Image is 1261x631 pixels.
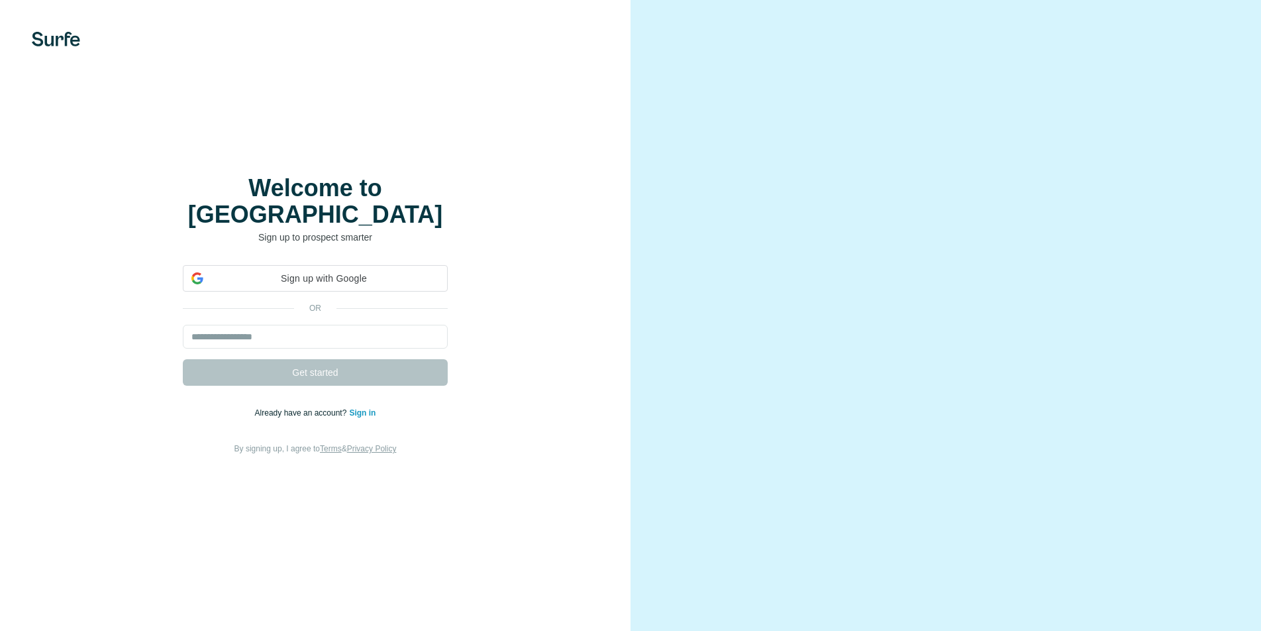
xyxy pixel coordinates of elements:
span: Sign up with Google [209,272,439,286]
h1: Welcome to [GEOGRAPHIC_DATA] [183,175,448,228]
span: Already have an account? [255,408,350,418]
img: Surfe's logo [32,32,80,46]
a: Privacy Policy [347,444,397,453]
p: or [294,302,336,314]
p: Sign up to prospect smarter [183,231,448,244]
a: Terms [320,444,342,453]
a: Sign in [349,408,376,418]
div: Sign up with Google [183,265,448,292]
span: By signing up, I agree to & [234,444,397,453]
